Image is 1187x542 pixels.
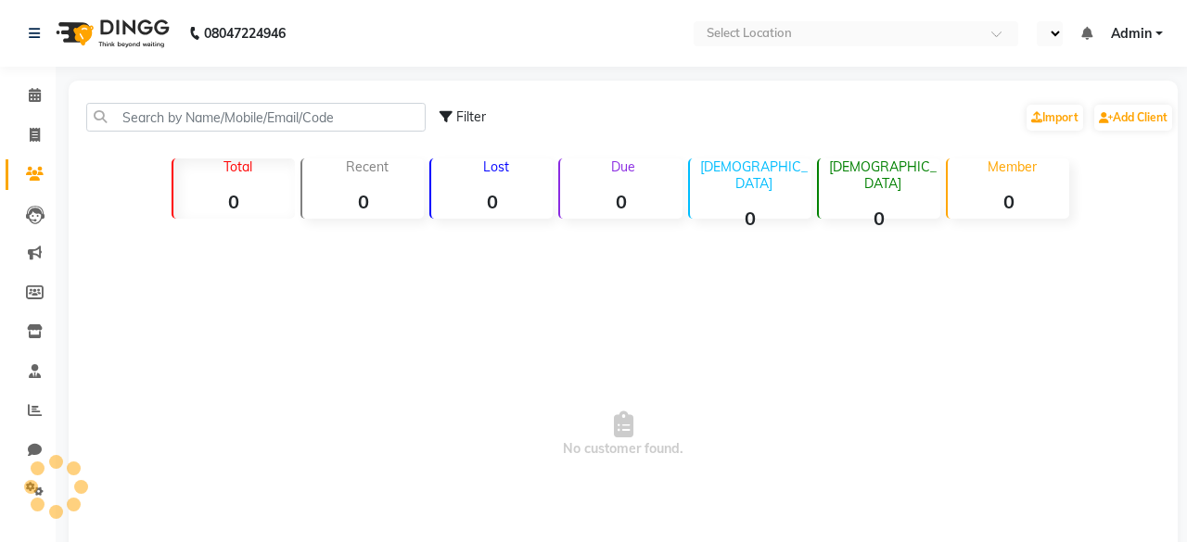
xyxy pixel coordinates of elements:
p: Member [955,158,1069,175]
a: Add Client [1094,105,1172,131]
p: Lost [439,158,553,175]
strong: 0 [431,190,553,213]
b: 08047224946 [204,7,286,59]
strong: 0 [819,207,940,230]
p: [DEMOGRAPHIC_DATA] [697,158,811,192]
strong: 0 [690,207,811,230]
div: Select Location [707,24,792,43]
span: Filter [456,108,486,125]
p: [DEMOGRAPHIC_DATA] [826,158,940,192]
img: logo [47,7,174,59]
strong: 0 [302,190,424,213]
strong: 0 [560,190,682,213]
span: Admin [1111,24,1152,44]
p: Total [181,158,295,175]
strong: 0 [948,190,1069,213]
input: Search by Name/Mobile/Email/Code [86,103,426,132]
a: Import [1027,105,1083,131]
strong: 0 [173,190,295,213]
p: Due [564,158,682,175]
p: Recent [310,158,424,175]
